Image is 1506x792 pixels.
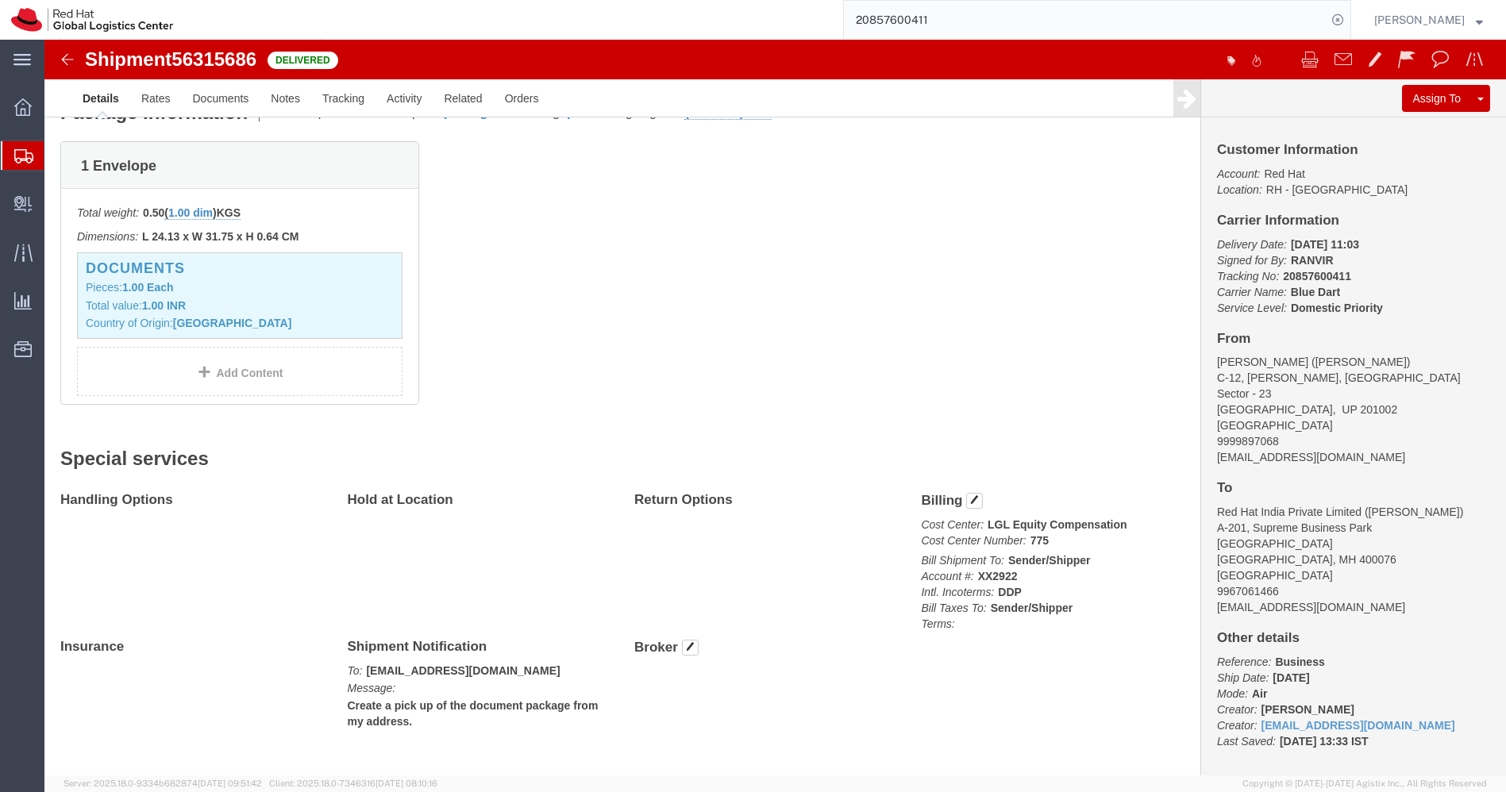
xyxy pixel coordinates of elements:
button: [PERSON_NAME] [1373,10,1484,29]
span: Client: 2025.18.0-7346316 [269,779,437,788]
span: [DATE] 08:10:16 [376,779,437,788]
img: logo [11,8,173,32]
input: Search for shipment number, reference number [844,1,1327,39]
span: Copyright © [DATE]-[DATE] Agistix Inc., All Rights Reserved [1242,777,1487,790]
span: Server: 2025.18.0-9334b682874 [64,779,262,788]
iframe: FS Legacy Container [44,40,1506,775]
span: [DATE] 09:51:42 [198,779,262,788]
span: Nilesh Shinde [1374,11,1465,29]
